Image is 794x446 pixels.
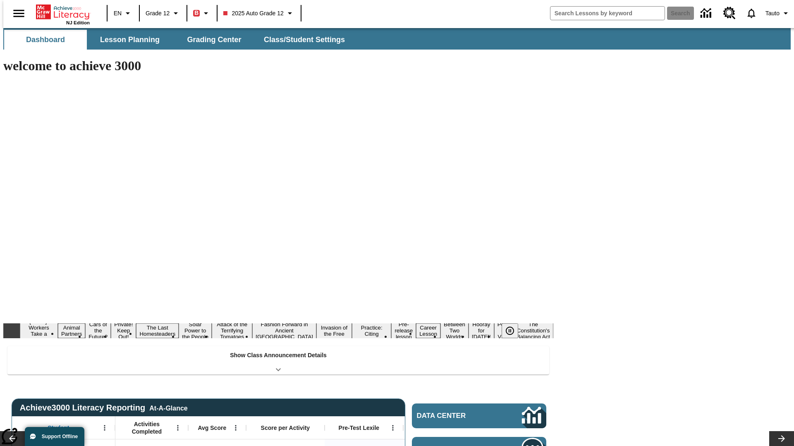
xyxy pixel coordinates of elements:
[762,6,794,21] button: Profile/Settings
[20,403,188,413] span: Achieve3000 Literacy Reporting
[469,320,494,341] button: Slide 14 Hooray for Constitution Day!
[142,6,184,21] button: Grade: Grade 12, Select a grade
[741,2,762,24] a: Notifications
[718,2,741,24] a: Resource Center, Will open in new tab
[502,323,526,338] div: Pause
[513,320,553,341] button: Slide 16 The Constitution's Balancing Act
[66,20,90,25] span: NJ Edition
[223,9,283,18] span: 2025 Auto Grade 12
[3,58,553,74] h1: welcome to achieve 3000
[48,424,69,432] span: Student
[190,6,214,21] button: Boost Class color is red. Change class color
[220,6,298,21] button: Class: 2025 Auto Grade 12, Select your class
[58,323,85,338] button: Slide 2 Animal Partners
[110,6,136,21] button: Language: EN, Select a language
[194,8,198,18] span: B
[25,427,84,446] button: Support Offline
[179,320,212,341] button: Slide 6 Solar Power to the People
[42,434,78,439] span: Support Offline
[387,422,399,434] button: Open Menu
[417,412,494,420] span: Data Center
[172,422,184,434] button: Open Menu
[120,420,174,435] span: Activities Completed
[257,30,352,50] button: Class/Student Settings
[198,424,226,432] span: Avg Score
[36,4,90,20] a: Home
[85,320,111,341] button: Slide 3 Cars of the Future?
[88,30,171,50] button: Lesson Planning
[339,424,380,432] span: Pre-Test Lexile
[173,30,256,50] button: Grading Center
[98,422,111,434] button: Open Menu
[212,320,252,341] button: Slide 7 Attack of the Terrifying Tomatoes
[769,431,794,446] button: Lesson carousel, Next
[7,1,31,26] button: Open side menu
[111,320,136,341] button: Slide 4 Private! Keep Out!
[230,422,242,434] button: Open Menu
[3,30,352,50] div: SubNavbar
[114,9,122,18] span: EN
[146,9,170,18] span: Grade 12
[412,403,546,428] a: Data Center
[352,317,391,344] button: Slide 10 Mixed Practice: Citing Evidence
[20,317,58,344] button: Slide 1 Labor Day: Workers Take a Stand
[7,346,549,375] div: Show Class Announcement Details
[440,320,469,341] button: Slide 13 Between Two Worlds
[230,351,327,360] p: Show Class Announcement Details
[36,3,90,25] div: Home
[4,30,87,50] button: Dashboard
[765,9,780,18] span: Tauto
[149,403,187,412] div: At-A-Glance
[261,424,310,432] span: Score per Activity
[136,323,179,338] button: Slide 5 The Last Homesteaders
[316,317,352,344] button: Slide 9 The Invasion of the Free CD
[494,320,513,341] button: Slide 15 Point of View
[3,28,791,50] div: SubNavbar
[550,7,665,20] input: search field
[502,323,518,338] button: Pause
[391,320,416,341] button: Slide 11 Pre-release lesson
[252,320,316,341] button: Slide 8 Fashion Forward in Ancient Rome
[416,323,440,338] button: Slide 12 Career Lesson
[696,2,718,25] a: Data Center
